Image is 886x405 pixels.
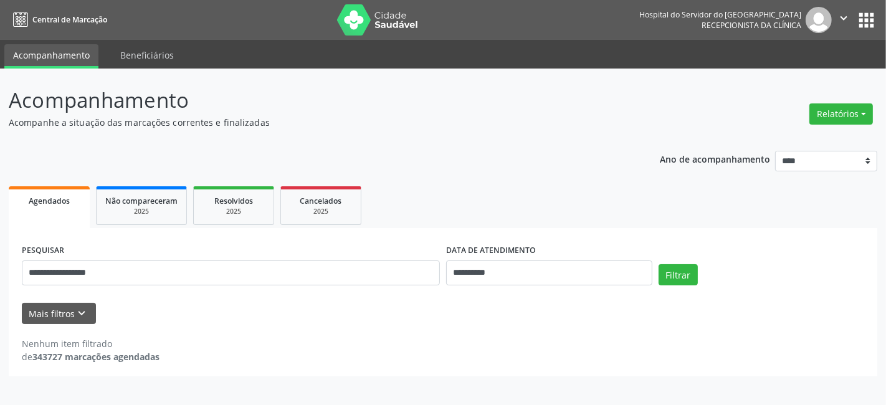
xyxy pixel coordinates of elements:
label: PESQUISAR [22,241,64,260]
span: Recepcionista da clínica [702,20,801,31]
button: Mais filtroskeyboard_arrow_down [22,303,96,325]
a: Central de Marcação [9,9,107,30]
div: de [22,350,160,363]
button: Relatórios [809,103,873,125]
strong: 343727 marcações agendadas [32,351,160,363]
img: img [806,7,832,33]
i:  [837,11,850,25]
span: Cancelados [300,196,342,206]
span: Não compareceram [105,196,178,206]
div: Hospital do Servidor do [GEOGRAPHIC_DATA] [639,9,801,20]
i: keyboard_arrow_down [75,307,89,320]
button:  [832,7,855,33]
span: Central de Marcação [32,14,107,25]
label: DATA DE ATENDIMENTO [446,241,536,260]
span: Resolvidos [214,196,253,206]
button: Filtrar [659,264,698,285]
p: Ano de acompanhamento [660,151,771,166]
p: Acompanhe a situação das marcações correntes e finalizadas [9,116,617,129]
a: Beneficiários [112,44,183,66]
button: apps [855,9,877,31]
div: 2025 [202,207,265,216]
p: Acompanhamento [9,85,617,116]
a: Acompanhamento [4,44,98,69]
div: 2025 [105,207,178,216]
div: 2025 [290,207,352,216]
span: Agendados [29,196,70,206]
div: Nenhum item filtrado [22,337,160,350]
